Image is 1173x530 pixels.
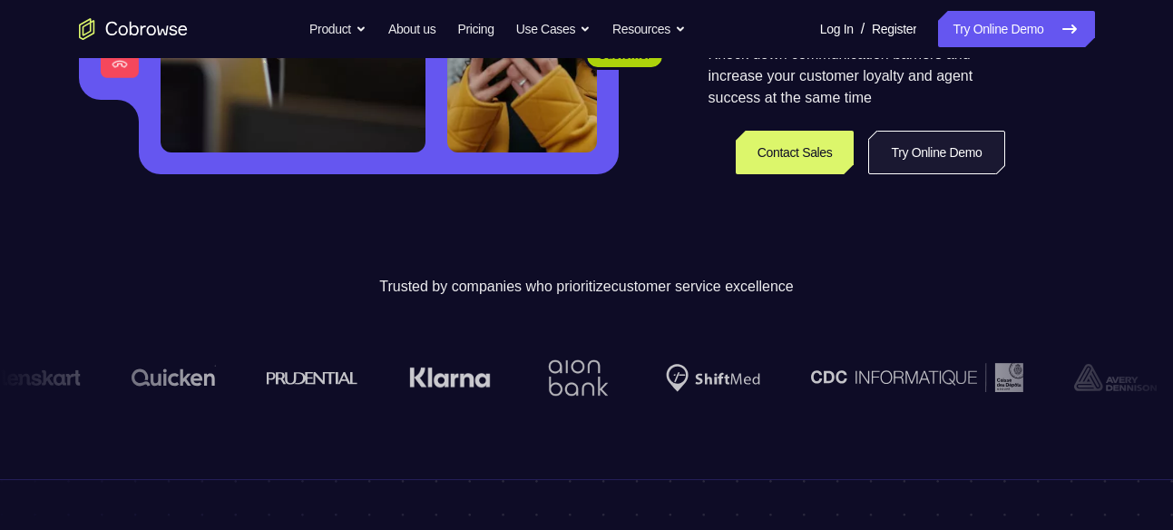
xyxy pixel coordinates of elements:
a: Go to the home page [79,18,188,40]
img: Aion Bank [542,341,615,415]
img: Klarna [409,367,491,388]
a: Register [872,11,916,47]
button: Resources [612,11,686,47]
a: Log In [820,11,854,47]
p: Knock down communication barriers and increase your customer loyalty and agent success at the sam... [709,44,1005,109]
a: About us [388,11,435,47]
a: Try Online Demo [938,11,1094,47]
a: Contact Sales [736,131,855,174]
span: customer service excellence [611,279,794,294]
img: prudential [267,370,358,385]
button: Product [309,11,367,47]
img: CDC Informatique [811,363,1023,391]
a: Try Online Demo [868,131,1004,174]
a: Pricing [457,11,494,47]
button: Use Cases [516,11,591,47]
img: Shiftmed [666,364,760,392]
span: / [861,18,865,40]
